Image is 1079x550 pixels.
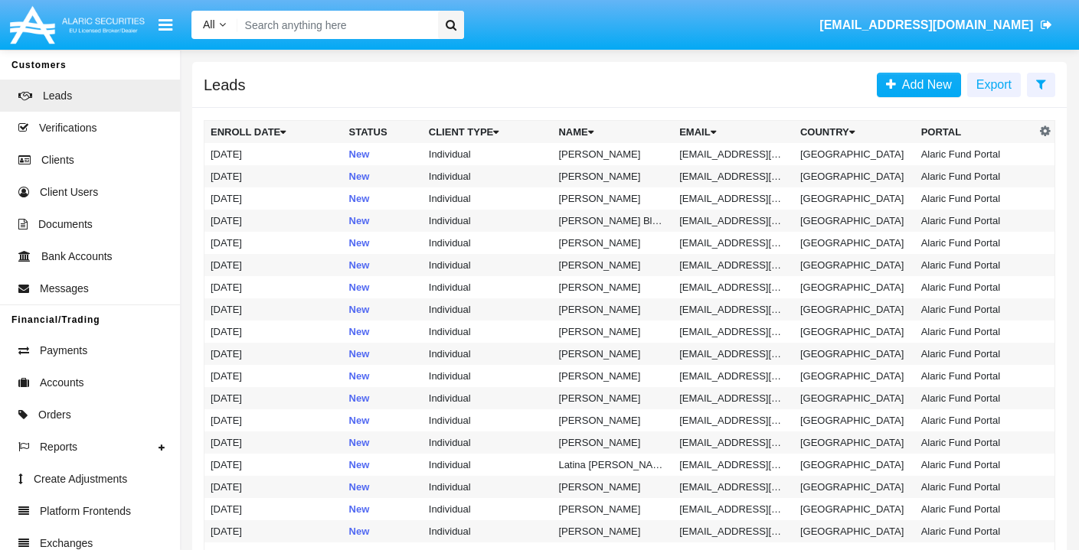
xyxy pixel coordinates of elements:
[915,476,1036,498] td: Alaric Fund Portal
[204,498,343,520] td: [DATE]
[43,88,72,104] span: Leads
[967,73,1021,97] button: Export
[673,498,794,520] td: [EMAIL_ADDRESS][DOMAIN_NAME]
[673,343,794,365] td: [EMAIL_ADDRESS][DOMAIN_NAME]
[343,498,423,520] td: New
[40,281,89,297] span: Messages
[34,471,127,487] span: Create Adjustments
[423,210,553,232] td: Individual
[204,431,343,454] td: [DATE]
[794,431,915,454] td: [GEOGRAPHIC_DATA]
[343,187,423,210] td: New
[552,165,673,187] td: [PERSON_NAME]
[423,520,553,542] td: Individual
[552,365,673,387] td: [PERSON_NAME]
[915,232,1036,254] td: Alaric Fund Portal
[203,18,215,31] span: All
[204,387,343,409] td: [DATE]
[915,210,1036,232] td: Alaric Fund Portal
[552,298,673,321] td: [PERSON_NAME]
[673,321,794,343] td: [EMAIL_ADDRESS][DOMAIN_NAME]
[794,143,915,165] td: [GEOGRAPHIC_DATA]
[343,343,423,365] td: New
[423,454,553,476] td: Individual
[40,343,87,359] span: Payments
[915,431,1036,454] td: Alaric Fund Portal
[673,276,794,298] td: [EMAIL_ADDRESS][DOMAIN_NAME]
[343,276,423,298] td: New
[976,78,1012,91] span: Export
[343,210,423,232] td: New
[794,210,915,232] td: [GEOGRAPHIC_DATA]
[794,476,915,498] td: [GEOGRAPHIC_DATA]
[673,476,794,498] td: [EMAIL_ADDRESS][DOMAIN_NAME]
[204,520,343,542] td: [DATE]
[237,11,433,39] input: Search
[915,409,1036,431] td: Alaric Fund Portal
[204,409,343,431] td: [DATE]
[552,409,673,431] td: [PERSON_NAME]
[552,520,673,542] td: [PERSON_NAME]
[673,520,794,542] td: [EMAIL_ADDRESS][DOMAIN_NAME]
[794,409,915,431] td: [GEOGRAPHIC_DATA]
[191,17,237,33] a: All
[38,407,71,423] span: Orders
[343,298,423,321] td: New
[423,321,553,343] td: Individual
[423,121,553,144] th: Client Type
[39,120,96,136] span: Verifications
[343,454,423,476] td: New
[673,232,794,254] td: [EMAIL_ADDRESS][DOMAIN_NAME]
[915,254,1036,276] td: Alaric Fund Portal
[552,476,673,498] td: [PERSON_NAME]
[423,187,553,210] td: Individual
[204,187,343,210] td: [DATE]
[915,343,1036,365] td: Alaric Fund Portal
[915,187,1036,210] td: Alaric Fund Portal
[915,498,1036,520] td: Alaric Fund Portal
[819,18,1033,31] span: [EMAIL_ADDRESS][DOMAIN_NAME]
[794,254,915,276] td: [GEOGRAPHIC_DATA]
[423,387,553,409] td: Individual
[673,409,794,431] td: [EMAIL_ADDRESS][DOMAIN_NAME]
[915,454,1036,476] td: Alaric Fund Portal
[673,121,794,144] th: Email
[423,143,553,165] td: Individual
[673,187,794,210] td: [EMAIL_ADDRESS][DOMAIN_NAME]
[343,254,423,276] td: New
[343,321,423,343] td: New
[343,232,423,254] td: New
[915,143,1036,165] td: Alaric Fund Portal
[423,276,553,298] td: Individual
[813,4,1060,47] a: [EMAIL_ADDRESS][DOMAIN_NAME]
[343,365,423,387] td: New
[40,439,77,455] span: Reports
[204,165,343,187] td: [DATE]
[552,387,673,409] td: [PERSON_NAME]
[204,321,343,343] td: [DATE]
[794,365,915,387] td: [GEOGRAPHIC_DATA]
[552,431,673,454] td: [PERSON_NAME]
[8,2,147,47] img: Logo image
[794,387,915,409] td: [GEOGRAPHIC_DATA]
[673,254,794,276] td: [EMAIL_ADDRESS][DOMAIN_NAME]
[794,276,915,298] td: [GEOGRAPHIC_DATA]
[552,454,673,476] td: Latina [PERSON_NAME]
[204,343,343,365] td: [DATE]
[343,431,423,454] td: New
[794,321,915,343] td: [GEOGRAPHIC_DATA]
[552,276,673,298] td: [PERSON_NAME]
[204,254,343,276] td: [DATE]
[673,210,794,232] td: [EMAIL_ADDRESS][DOMAIN_NAME]
[915,387,1036,409] td: Alaric Fund Portal
[343,409,423,431] td: New
[343,165,423,187] td: New
[552,187,673,210] td: [PERSON_NAME]
[423,365,553,387] td: Individual
[343,387,423,409] td: New
[343,143,423,165] td: New
[915,298,1036,321] td: Alaric Fund Portal
[343,121,423,144] th: Status
[896,78,952,91] span: Add New
[204,79,246,91] h5: Leads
